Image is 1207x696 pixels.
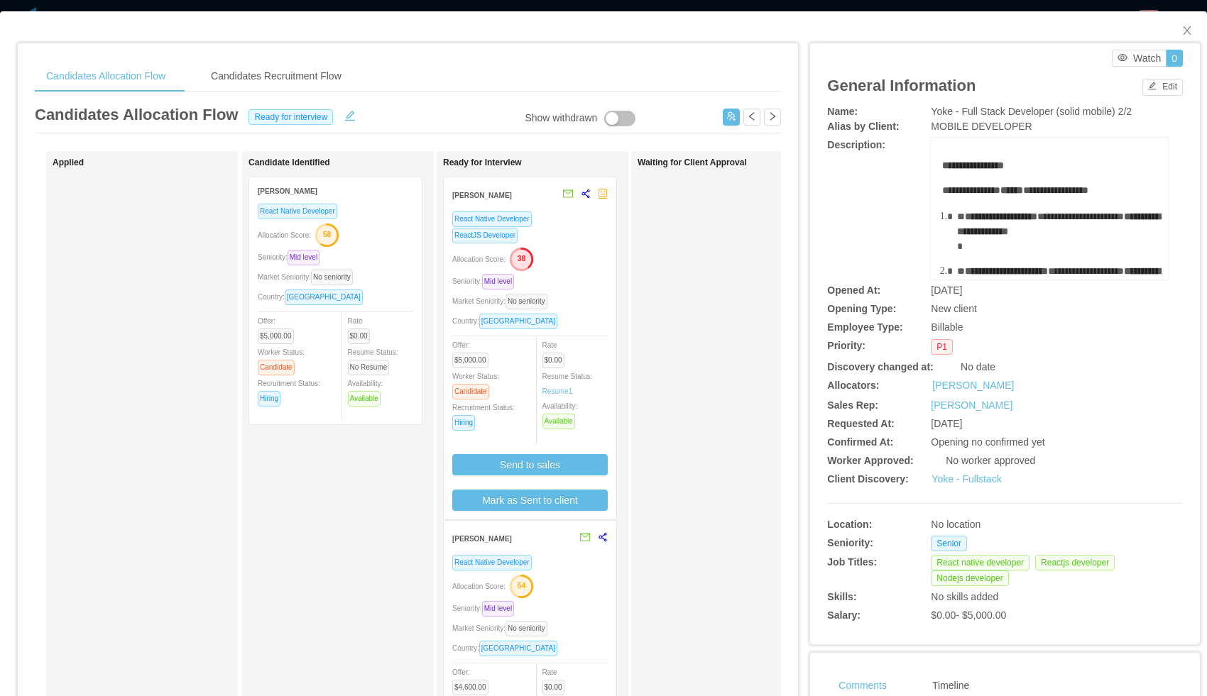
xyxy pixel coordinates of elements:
[518,254,526,263] text: 38
[35,60,177,92] div: Candidates Allocation Flow
[931,339,953,355] span: P1
[452,415,475,431] span: Hiring
[452,644,563,652] span: Country:
[827,556,877,568] b: Job Titles:
[482,601,514,617] span: Mid level
[638,158,836,168] h1: Waiting for Client Approval
[581,189,591,199] span: share-alt
[1112,50,1167,67] button: icon: eyeWatch
[931,285,962,296] span: [DATE]
[931,555,1029,570] span: React native developer
[931,121,1032,132] span: MOBILE DEVELOPER
[452,192,512,199] strong: [PERSON_NAME]
[931,321,963,333] span: Billable
[258,187,317,195] strong: [PERSON_NAME]
[258,273,359,281] span: Market Seniority:
[258,328,294,344] span: $5,000.00
[827,106,858,117] b: Name:
[743,109,760,126] button: icon: left
[827,380,879,391] b: Allocators:
[348,380,386,402] span: Availability:
[348,391,381,407] span: Available
[827,436,893,448] b: Confirmed At:
[479,314,557,329] span: [GEOGRAPHIC_DATA]
[542,414,575,429] span: Available
[348,317,376,340] span: Rate
[452,555,532,570] span: React Native Developer
[452,317,563,325] span: Country:
[348,328,370,344] span: $0.00
[506,621,547,636] span: No seniority
[542,402,581,425] span: Availability:
[258,231,311,239] span: Allocation Score:
[542,668,570,691] span: Rate
[931,536,967,551] span: Senior
[827,591,856,602] b: Skills:
[311,270,353,285] span: No seniority
[506,574,534,597] button: 54
[931,303,977,314] span: New client
[323,230,332,238] text: 58
[931,138,1168,280] div: rdw-wrapper
[452,277,520,285] span: Seniority:
[827,418,894,429] b: Requested At:
[506,247,534,270] button: 38
[1181,25,1193,36] i: icon: close
[555,183,574,206] button: mail
[931,570,1008,586] span: Nodejs developer
[248,109,333,125] span: Ready for interview
[598,189,608,199] span: robot
[931,418,962,429] span: [DATE]
[258,380,320,402] span: Recruitment Status:
[452,604,520,612] span: Seniority:
[452,341,494,364] span: Offer:
[35,103,238,126] article: Candidates Allocation Flow
[452,297,553,305] span: Market Seniority:
[827,285,880,296] b: Opened At:
[482,274,514,289] span: Mid level
[542,353,564,368] span: $0.00
[452,490,608,511] button: Mark as Sent to client
[452,404,515,426] span: Recruitment Status:
[258,204,337,219] span: React Native Developer
[452,384,489,399] span: Candidate
[827,537,873,548] b: Seniority:
[258,317,300,340] span: Offer:
[1142,79,1183,96] button: icon: editEdit
[827,361,933,372] b: Discovery changed at:
[348,348,398,371] span: Resume Status:
[479,641,557,656] span: [GEOGRAPHIC_DATA]
[542,372,593,395] span: Resume Status:
[827,321,902,333] b: Employee Type:
[452,211,532,227] span: React Native Developer
[946,455,1035,466] span: No worker approved
[443,158,642,168] h1: Ready for Interview
[942,158,1157,300] div: rdw-editor
[931,609,1006,621] span: $0.00 - $5,000.00
[248,158,447,168] h1: Candidate Identified
[452,454,608,475] button: Send to sales
[506,294,547,309] span: No seniority
[452,668,494,691] span: Offer:
[452,582,506,590] span: Allocation Score:
[258,253,325,261] span: Seniority:
[932,473,1001,485] a: Yoke - Fullstack
[827,455,913,466] b: Worker Approved:
[258,293,368,301] span: Country:
[827,399,878,411] b: Sales Rep:
[258,391,280,407] span: Hiring
[931,399,1012,411] a: [PERSON_NAME]
[53,158,251,168] h1: Applied
[931,106,1132,117] span: Yoke - Full Stack Developer (solid mobile) 2/2
[348,360,390,375] span: No Resume
[518,581,526,590] text: 54
[932,378,1014,393] a: [PERSON_NAME]
[452,255,506,263] span: Allocation Score:
[827,340,865,351] b: Priority:
[827,303,896,314] b: Opening Type:
[285,289,363,305] span: [GEOGRAPHIC_DATA]
[1035,555,1115,570] span: Reactjs developer
[827,139,885,150] b: Description:
[542,386,573,397] a: Resume1
[452,624,553,632] span: Market Seniority:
